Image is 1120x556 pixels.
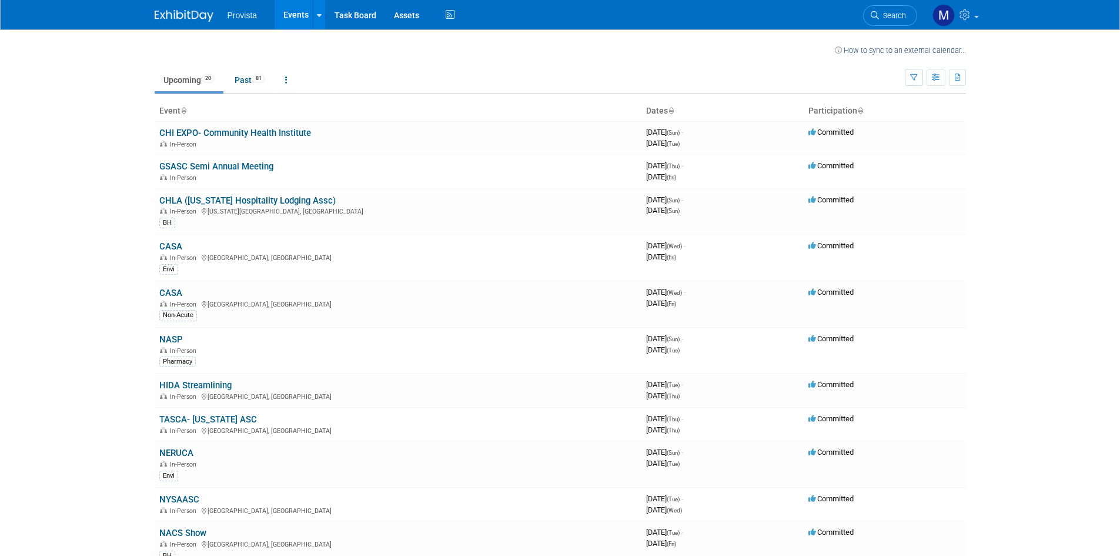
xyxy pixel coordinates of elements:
img: In-Person Event [160,461,167,467]
span: - [681,528,683,537]
span: [DATE] [646,206,680,215]
a: Sort by Event Name [180,106,186,115]
span: - [681,494,683,503]
span: [DATE] [646,448,683,457]
span: [DATE] [646,528,683,537]
a: How to sync to an external calendar... [835,46,966,55]
span: [DATE] [646,299,676,308]
span: (Fri) [667,174,676,181]
div: [GEOGRAPHIC_DATA], [GEOGRAPHIC_DATA] [159,391,637,401]
span: Committed [808,288,854,297]
div: [US_STATE][GEOGRAPHIC_DATA], [GEOGRAPHIC_DATA] [159,206,637,215]
img: In-Person Event [160,174,167,180]
span: Committed [808,448,854,457]
span: 20 [202,74,215,83]
a: Search [863,5,917,26]
span: In-Person [170,507,200,515]
span: (Tue) [667,382,680,388]
span: (Tue) [667,496,680,502]
span: 81 [252,74,265,83]
a: Sort by Participation Type [857,106,863,115]
span: [DATE] [646,345,680,354]
span: - [684,288,686,297]
span: Provista [228,11,258,20]
th: Dates [641,101,804,121]
img: In-Person Event [160,301,167,307]
span: Committed [808,195,854,204]
img: ExhibitDay [155,10,213,22]
img: In-Person Event [160,393,167,399]
span: - [681,128,683,136]
span: - [681,195,683,204]
span: [DATE] [646,241,686,250]
div: BH [159,218,175,228]
span: (Thu) [667,427,680,434]
span: Committed [808,161,854,170]
div: [GEOGRAPHIC_DATA], [GEOGRAPHIC_DATA] [159,539,637,548]
span: - [681,448,683,457]
span: [DATE] [646,334,683,343]
span: (Sun) [667,336,680,342]
span: (Wed) [667,243,682,249]
span: Committed [808,241,854,250]
span: (Thu) [667,163,680,169]
span: [DATE] [646,425,680,434]
span: (Thu) [667,416,680,422]
span: [DATE] [646,195,683,204]
a: Sort by Start Date [668,106,674,115]
span: [DATE] [646,414,683,423]
span: In-Person [170,347,200,355]
a: GSASC Semi Annual Meeting [159,161,273,172]
span: Committed [808,528,854,537]
span: Search [879,11,906,20]
span: - [681,334,683,343]
span: [DATE] [646,252,676,261]
span: (Tue) [667,347,680,354]
span: [DATE] [646,459,680,468]
img: In-Person Event [160,507,167,513]
span: In-Person [170,541,200,548]
span: Committed [808,380,854,389]
span: (Sun) [667,129,680,136]
a: TASCA- [US_STATE] ASC [159,414,257,425]
span: (Tue) [667,461,680,467]
a: CHLA ([US_STATE] Hospitality Lodging Assc) [159,195,336,206]
img: In-Person Event [160,347,167,353]
span: Committed [808,414,854,423]
div: Non-Acute [159,310,197,321]
span: [DATE] [646,128,683,136]
a: NASP [159,334,183,345]
div: [GEOGRAPHIC_DATA], [GEOGRAPHIC_DATA] [159,425,637,435]
div: Envi [159,471,178,481]
span: - [681,414,683,423]
span: [DATE] [646,391,680,400]
div: [GEOGRAPHIC_DATA], [GEOGRAPHIC_DATA] [159,252,637,262]
span: - [681,380,683,389]
a: NACS Show [159,528,206,538]
span: - [681,161,683,170]
span: In-Person [170,174,200,182]
a: NERUCA [159,448,193,458]
div: [GEOGRAPHIC_DATA], [GEOGRAPHIC_DATA] [159,505,637,515]
span: [DATE] [646,139,680,148]
span: (Fri) [667,541,676,547]
a: CHI EXPO- Community Health Institute [159,128,311,138]
span: In-Person [170,254,200,262]
span: (Sun) [667,208,680,214]
span: In-Person [170,393,200,401]
span: [DATE] [646,505,682,514]
img: In-Person Event [160,141,167,147]
img: Mitchell Bowman [932,4,955,26]
span: In-Person [170,208,200,215]
span: Committed [808,494,854,503]
a: Past81 [226,69,274,91]
span: (Wed) [667,289,682,296]
span: Committed [808,334,854,343]
th: Participation [804,101,966,121]
img: In-Person Event [160,208,167,214]
span: [DATE] [646,288,686,297]
span: [DATE] [646,172,676,181]
span: (Fri) [667,254,676,261]
span: (Sun) [667,450,680,456]
a: CASA [159,241,182,252]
